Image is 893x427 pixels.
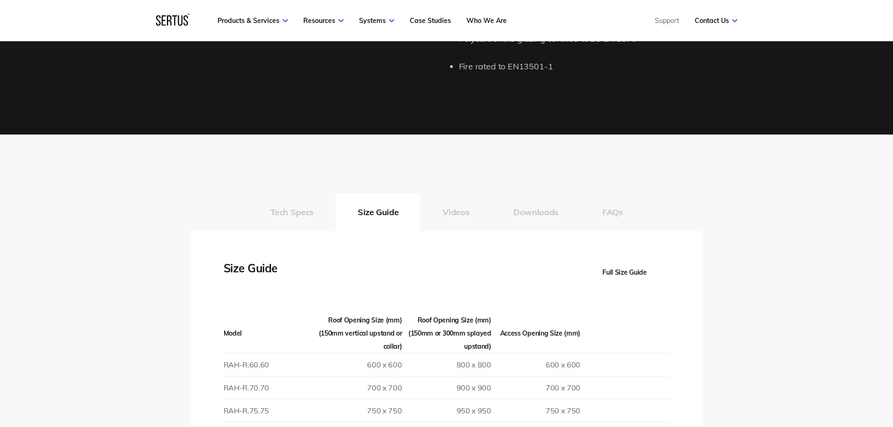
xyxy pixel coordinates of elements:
[466,16,507,25] a: Who We Are
[491,314,580,353] th: Access Opening Size (mm)
[491,399,580,422] td: 750 x 750
[402,399,491,422] td: 950 x 950
[459,60,703,74] li: Fire rated to EN13501-1
[359,16,394,25] a: Systems
[313,353,402,376] td: 600 x 600
[224,376,313,399] td: RAH-R.70.70
[313,314,402,353] th: Roof Opening Size (mm) (150mm vertical upstand or collar)
[410,16,451,25] a: Case Studies
[580,194,645,231] button: FAQs
[420,194,491,231] button: Videos
[724,318,893,427] iframe: Chat Widget
[491,353,580,376] td: 600 x 600
[402,353,491,376] td: 800 x 800
[655,16,679,25] a: Support
[224,259,317,285] div: Size Guide
[491,194,580,231] button: Downloads
[224,314,313,353] th: Model
[313,376,402,399] td: 700 x 700
[313,399,402,422] td: 750 x 750
[580,259,670,285] button: Full Size Guide
[224,399,313,422] td: RAH-R.75.75
[695,16,737,25] a: Contact Us
[303,16,344,25] a: Resources
[218,16,288,25] a: Products & Services
[491,376,580,399] td: 700 x 700
[402,376,491,399] td: 900 x 900
[224,353,313,376] td: RAH-R.60.60
[402,314,491,353] th: Roof Opening Size (mm) (150mm or 300mm splayed upstand)
[248,194,336,231] button: Tech Specs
